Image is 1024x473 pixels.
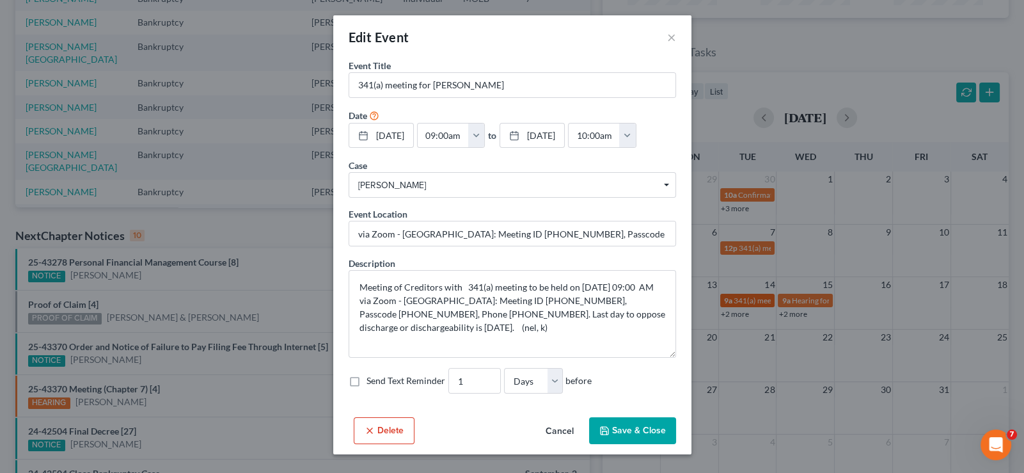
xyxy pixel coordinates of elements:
[500,124,564,148] a: [DATE]
[349,221,675,246] input: Enter location...
[349,172,676,198] span: Select box activate
[667,29,676,45] button: ×
[349,207,407,221] label: Event Location
[358,179,666,192] span: [PERSON_NAME]
[349,124,413,148] a: [DATE]
[349,73,675,97] input: Enter event name...
[981,429,1011,460] iframe: Intercom live chat
[488,129,496,142] label: to
[1007,429,1017,440] span: 7
[589,417,676,444] button: Save & Close
[349,60,391,71] span: Event Title
[349,159,367,172] label: Case
[354,417,414,444] button: Delete
[535,419,584,444] button: Cancel
[366,374,445,387] label: Send Text Reminder
[418,124,469,148] input: -- : --
[565,374,592,387] span: before
[349,257,395,270] label: Description
[349,29,409,45] span: Edit Event
[349,109,367,122] label: Date
[449,369,500,393] input: --
[569,124,620,148] input: -- : --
